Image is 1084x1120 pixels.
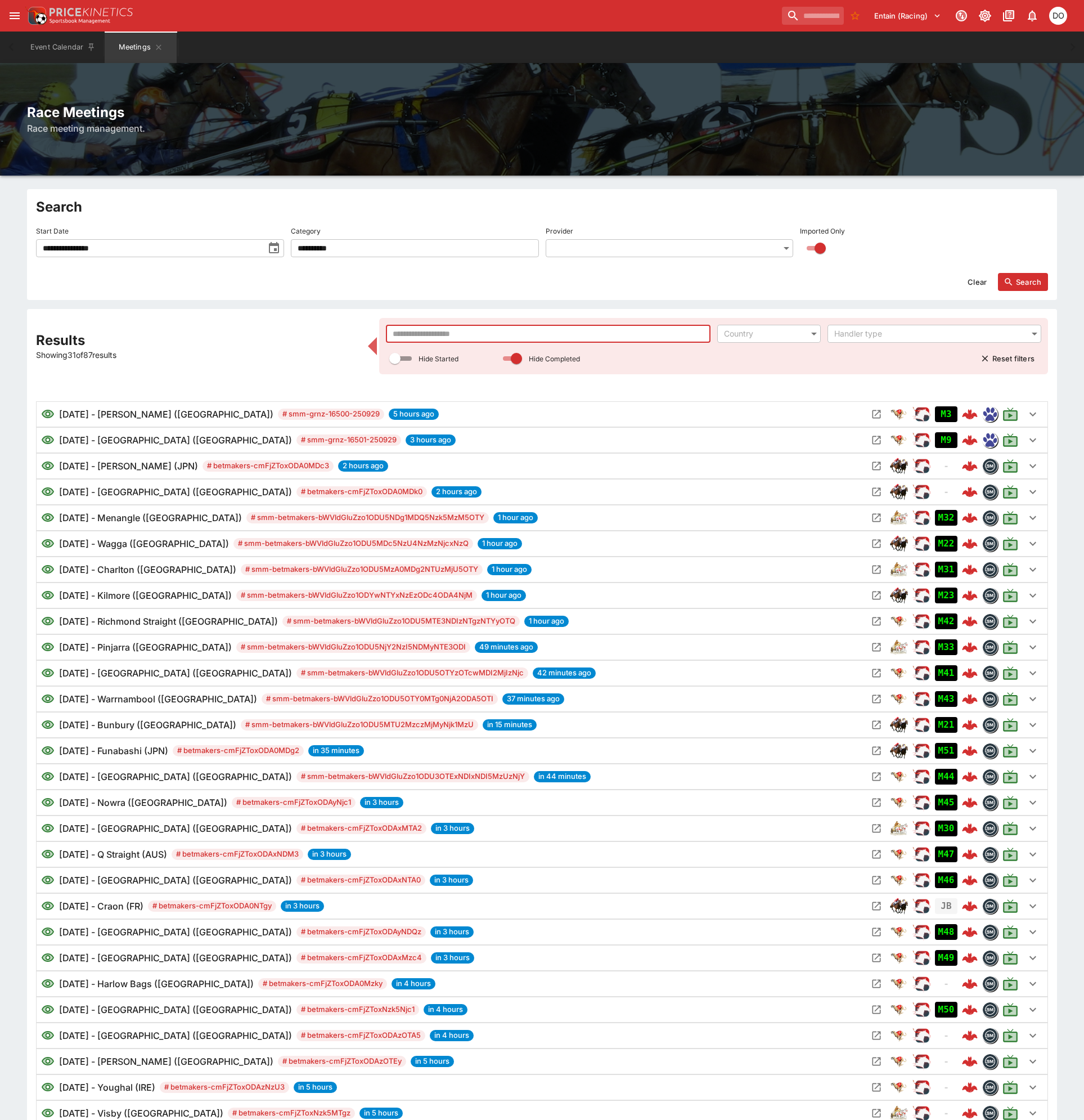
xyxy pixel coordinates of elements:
[962,613,978,629] img: logo-cerberus--red.svg
[867,716,885,734] button: Open Meeting
[962,976,978,992] img: logo-cerberus--red.svg
[1002,743,1018,759] svg: Live
[890,794,908,812] img: greyhound_racing.png
[41,718,55,732] svg: Visible
[912,923,930,941] img: racing.png
[935,691,957,707] div: Imported to Jetbet as OPEN
[36,198,1048,216] h2: Search
[912,431,930,449] div: ParallelRacing Handler
[890,716,908,734] div: horse_racing
[264,238,284,258] button: toggle date time picker
[962,924,978,940] img: logo-cerberus--red.svg
[246,512,489,523] span: # smm-betmakers-bWVldGluZzo1ODU5NDg1MDQ5Nzk5MzM5OTY
[59,589,232,602] h6: [DATE] - Kilmore ([GEOGRAPHIC_DATA])
[912,638,930,656] img: racing.png
[41,537,55,550] svg: Visible
[890,483,908,501] img: horse_racing.png
[782,7,844,25] input: search
[1002,639,1018,655] svg: Live
[912,819,930,837] img: racing.png
[867,664,885,682] button: Open Meeting
[282,616,520,627] span: # smm-betmakers-bWVldGluZzo1ODU5MTE3NDIzNTgzNTYyOTQ
[203,460,334,472] span: # betmakers-cmFjZToxODA0MDc3
[935,639,957,655] div: Imported to Jetbet as OPEN
[935,406,957,422] div: Imported to Jetbet as CLOSE
[962,821,978,836] img: logo-cerberus--red.svg
[867,431,885,449] button: Open Meeting
[483,719,537,731] span: in 15 minutes
[983,666,997,680] img: betmakers.png
[406,434,456,446] span: 3 hours ago
[912,690,930,708] div: ParallelRacing Handler
[867,949,885,967] button: Open Meeting
[962,795,978,810] img: logo-cerberus--red.svg
[867,690,885,708] button: Open Meeting
[983,433,997,447] img: grnz.png
[912,1027,930,1045] img: racing.png
[296,486,427,498] span: # betmakers-cmFjZToxODA0MDk0
[1002,717,1018,733] svg: Live
[983,976,997,991] img: betmakers.png
[912,1001,930,1019] img: racing.png
[59,744,168,758] h6: [DATE] - Funabashi (JPN)
[983,743,997,758] img: betmakers.png
[867,768,885,786] button: Open Meeting
[724,328,803,339] div: Country
[983,925,997,939] img: betmakers.png
[912,509,930,527] img: racing.png
[982,536,998,552] div: betmakers
[983,640,997,655] img: betmakers.png
[846,7,864,25] button: No Bookmarks
[912,1078,930,1096] img: racing.png
[982,432,998,448] div: grnz
[867,7,948,25] button: Select Tenant
[890,768,908,786] img: greyhound_racing.png
[983,485,997,499] img: betmakers.png
[890,638,908,656] div: harness_racing
[912,897,930,915] img: racing.png
[912,768,930,786] div: ParallelRacing Handler
[5,6,25,26] button: open drawer
[890,535,908,553] img: horse_racing.png
[502,693,564,705] span: 37 minutes ago
[867,819,885,837] button: Open Meeting
[25,5,47,27] img: PriceKinetics Logo
[912,716,930,734] img: racing.png
[890,612,908,630] img: greyhound_racing.png
[890,405,908,423] img: greyhound_racing.png
[867,612,885,630] button: Open Meeting
[912,483,930,501] img: racing.png
[59,692,257,706] h6: [DATE] - Warrnambool ([GEOGRAPHIC_DATA])
[982,458,998,474] div: betmakers
[533,667,596,679] span: 42 minutes ago
[983,614,997,629] img: betmakers.png
[867,586,885,604] button: Open Meeting
[962,484,978,500] img: logo-cerberus--red.svg
[867,742,885,760] button: Open Meeting
[912,794,930,812] img: racing.png
[890,768,908,786] div: greyhound_racing
[935,588,957,603] div: Imported to Jetbet as OPEN
[41,563,55,576] svg: Visible
[236,642,470,653] span: # smm-betmakers-bWVldGluZzo1ODU5NjY2NzI5NDMyNTE3ODI
[962,743,978,759] img: logo-cerberus--red.svg
[912,768,930,786] img: racing.png
[890,949,908,967] img: greyhound_racing.png
[962,898,978,914] img: logo-cerberus--red.svg
[41,692,55,706] svg: Visible
[890,1027,908,1045] img: greyhound_racing.png
[982,562,998,577] div: betmakers
[912,457,930,475] div: ParallelRacing Handler
[867,509,885,527] button: Open Meeting
[962,1002,978,1018] img: logo-cerberus--red.svg
[867,457,885,475] button: Open Meeting
[262,693,498,705] span: # smm-betmakers-bWVldGluZzo1ODU5OTY0MTg0NjA2ODA5OTI
[524,616,569,627] span: 1 hour ago
[983,536,997,551] img: betmakers.png
[867,638,885,656] button: Open Meeting
[983,510,997,525] img: betmakers.png
[291,226,321,236] p: Category
[912,612,930,630] img: racing.png
[935,458,957,474] div: No Jetbet
[1049,7,1067,25] div: Daniel Olerenshaw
